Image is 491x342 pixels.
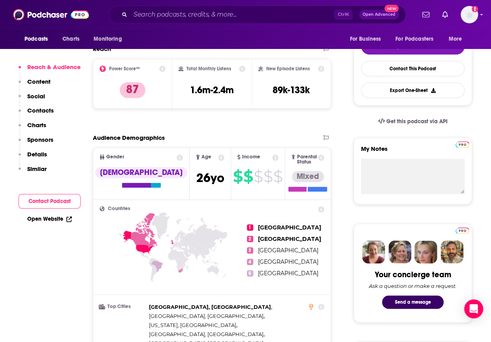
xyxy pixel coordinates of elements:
span: [GEOGRAPHIC_DATA] [258,270,318,277]
span: Income [242,154,260,160]
button: open menu [443,32,472,47]
span: [GEOGRAPHIC_DATA] [258,224,321,231]
span: For Podcasters [395,34,433,45]
a: Pro website [455,140,469,148]
a: Contact This Podcast [361,61,465,76]
a: Show notifications dropdown [439,8,451,21]
div: Your concierge team [375,270,451,280]
span: 2 [247,236,253,242]
span: Monitoring [94,34,122,45]
a: Get this podcast via API [372,112,454,131]
button: Open AdvancedNew [359,10,399,19]
img: Barbara Profile [388,241,411,263]
div: Mixed [292,171,324,182]
label: My Notes [361,145,465,159]
p: 87 [120,82,145,98]
span: [US_STATE], [GEOGRAPHIC_DATA] [149,322,236,328]
div: Search podcasts, credits, & more... [109,6,406,24]
p: Charts [27,121,46,129]
span: More [449,34,462,45]
a: Open Website [27,216,72,222]
span: Get this podcast via API [386,118,448,125]
button: Content [19,78,51,92]
p: Details [27,150,47,158]
span: $ [273,170,282,183]
span: $ [263,170,273,183]
a: Pro website [455,226,469,234]
img: Podchaser Pro [455,141,469,148]
img: User Profile [461,6,478,23]
span: Charts [62,34,79,45]
h3: Top Cities [100,304,146,309]
a: Show notifications dropdown [419,8,433,21]
span: Podcasts [24,34,48,45]
button: Contact Podcast [19,194,81,209]
p: Contacts [27,107,54,114]
span: 1 [247,224,253,231]
span: 4 [247,259,253,265]
button: Sponsors [19,136,53,150]
a: Charts [57,32,84,47]
span: Countries [108,206,130,211]
p: Reach & Audience [27,63,81,71]
h2: Power Score™ [109,66,140,71]
button: Export One-Sheet [361,83,465,98]
span: [GEOGRAPHIC_DATA] [258,235,321,242]
span: [GEOGRAPHIC_DATA] [258,247,318,254]
span: For Business [350,34,381,45]
button: Charts [19,121,46,136]
svg: Add a profile image [472,6,478,12]
h2: Audience Demographics [93,134,165,141]
span: Age [201,154,211,160]
span: Gender [106,154,124,160]
span: $ [254,170,263,183]
h3: 89k-133k [273,84,310,96]
span: [GEOGRAPHIC_DATA], [GEOGRAPHIC_DATA] [149,313,263,319]
span: 26 yo [196,170,224,186]
p: Content [27,78,51,85]
button: open menu [344,32,391,47]
p: Sponsors [27,136,53,143]
button: Send a message [382,295,444,309]
span: [GEOGRAPHIC_DATA] [258,258,318,265]
img: Podchaser Pro [455,227,469,234]
button: Show profile menu [461,6,478,23]
button: Social [19,92,45,107]
button: Details [19,150,47,165]
span: , [149,312,265,321]
span: , [149,303,272,312]
div: Ask a question or make a request. [369,283,457,289]
input: Search podcasts, credits, & more... [130,8,334,21]
span: $ [233,170,243,183]
span: $ [243,170,253,183]
button: Similar [19,165,47,180]
span: [GEOGRAPHIC_DATA], [GEOGRAPHIC_DATA] [149,331,263,337]
div: Open Intercom Messenger [464,299,483,318]
h2: Total Monthly Listens [186,66,231,71]
img: Sydney Profile [362,241,385,263]
button: Reach & Audience [19,63,81,78]
img: Jules Profile [414,241,437,263]
button: Contacts [19,107,54,121]
img: Podchaser - Follow, Share and Rate Podcasts [13,7,89,22]
button: open menu [88,32,132,47]
h3: 1.6m-2.4m [190,84,234,96]
p: Social [27,92,45,100]
p: Similar [27,165,47,173]
span: 5 [247,270,253,276]
button: open menu [390,32,445,47]
button: open menu [19,32,58,47]
span: 3 [247,247,253,254]
span: Logged in as evankrask [461,6,478,23]
span: , [149,330,265,339]
span: Ctrl K [334,9,353,20]
img: Jon Profile [440,241,463,263]
span: [GEOGRAPHIC_DATA], [GEOGRAPHIC_DATA] [149,304,271,310]
span: , [149,321,237,330]
div: [DEMOGRAPHIC_DATA] [95,167,187,178]
span: New [384,5,399,12]
span: Parental Status [297,154,316,165]
span: Open Advanced [363,13,395,17]
h2: New Episode Listens [266,66,310,71]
